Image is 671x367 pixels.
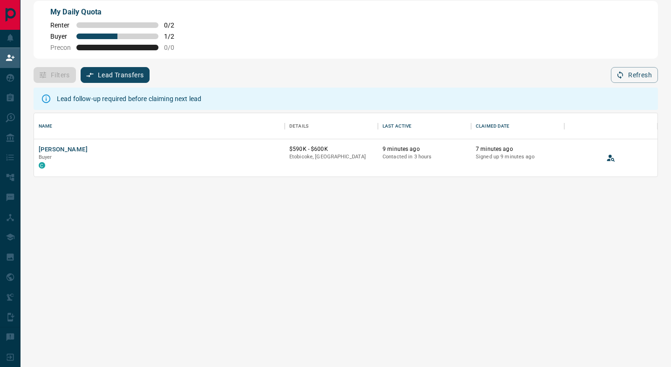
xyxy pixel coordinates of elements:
div: condos.ca [39,162,45,169]
div: Name [39,113,53,139]
button: [PERSON_NAME] [39,145,88,154]
p: Contacted in 3 hours [383,153,466,161]
div: Claimed Date [471,113,564,139]
button: Refresh [611,67,658,83]
p: Signed up 9 minutes ago [476,153,560,161]
div: Name [34,113,285,139]
button: Lead Transfers [81,67,150,83]
p: Etobicoke, [GEOGRAPHIC_DATA] [289,153,373,161]
p: $590K - $600K [289,145,373,153]
span: 0 / 0 [164,44,185,51]
span: Buyer [39,154,52,160]
p: My Daily Quota [50,7,185,18]
div: Last Active [383,113,411,139]
span: Buyer [50,33,71,40]
button: View Lead [604,151,618,165]
p: 9 minutes ago [383,145,466,153]
div: Claimed Date [476,113,510,139]
span: 0 / 2 [164,21,185,29]
div: Lead follow-up required before claiming next lead [57,90,201,107]
svg: View Lead [606,153,616,163]
div: Details [289,113,308,139]
span: Renter [50,21,71,29]
div: Last Active [378,113,471,139]
span: 1 / 2 [164,33,185,40]
div: Details [285,113,378,139]
p: 7 minutes ago [476,145,560,153]
span: Precon [50,44,71,51]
